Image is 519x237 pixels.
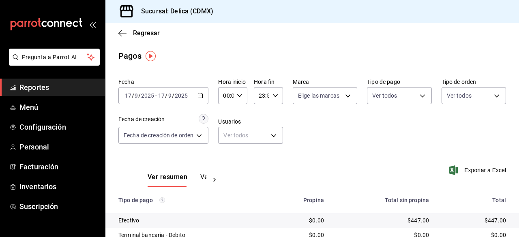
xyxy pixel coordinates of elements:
[19,102,99,113] span: Menú
[165,92,167,99] span: /
[148,173,187,187] button: Ver resumen
[118,115,165,124] div: Fecha de creación
[118,79,208,85] label: Fecha
[148,173,206,187] div: navigation tabs
[118,216,261,224] div: Efectivo
[274,216,324,224] div: $0.00
[118,197,261,203] div: Tipo de pago
[134,92,138,99] input: --
[135,6,213,16] h3: Sucursal: Delica (CDMX)
[124,92,132,99] input: --
[141,92,154,99] input: ----
[442,79,506,85] label: Tipo de orden
[218,127,283,144] div: Ver todos
[158,92,165,99] input: --
[447,92,472,100] span: Ver todos
[172,92,174,99] span: /
[367,79,431,85] label: Tipo de pago
[298,92,339,100] span: Elige las marcas
[218,79,247,85] label: Hora inicio
[138,92,141,99] span: /
[254,79,283,85] label: Hora fin
[22,53,87,62] span: Pregunta a Parrot AI
[200,173,231,187] button: Ver pagos
[218,119,283,124] label: Usuarios
[442,197,506,203] div: Total
[19,141,99,152] span: Personal
[372,92,397,100] span: Ver todos
[442,216,506,224] div: $447.00
[168,92,172,99] input: --
[133,29,160,37] span: Regresar
[450,165,506,175] button: Exportar a Excel
[118,50,142,62] div: Pagos
[132,92,134,99] span: /
[124,131,193,139] span: Fecha de creación de orden
[89,21,96,28] button: open_drawer_menu
[19,181,99,192] span: Inventarios
[19,201,99,212] span: Suscripción
[274,197,324,203] div: Propina
[337,216,429,224] div: $447.00
[6,59,100,67] a: Pregunta a Parrot AI
[293,79,357,85] label: Marca
[19,122,99,132] span: Configuración
[9,49,100,66] button: Pregunta a Parrot AI
[337,197,429,203] div: Total sin propina
[118,29,160,37] button: Regresar
[155,92,157,99] span: -
[146,51,156,61] img: Tooltip marker
[159,197,165,203] svg: Los pagos realizados con Pay y otras terminales son montos brutos.
[19,161,99,172] span: Facturación
[174,92,188,99] input: ----
[19,82,99,93] span: Reportes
